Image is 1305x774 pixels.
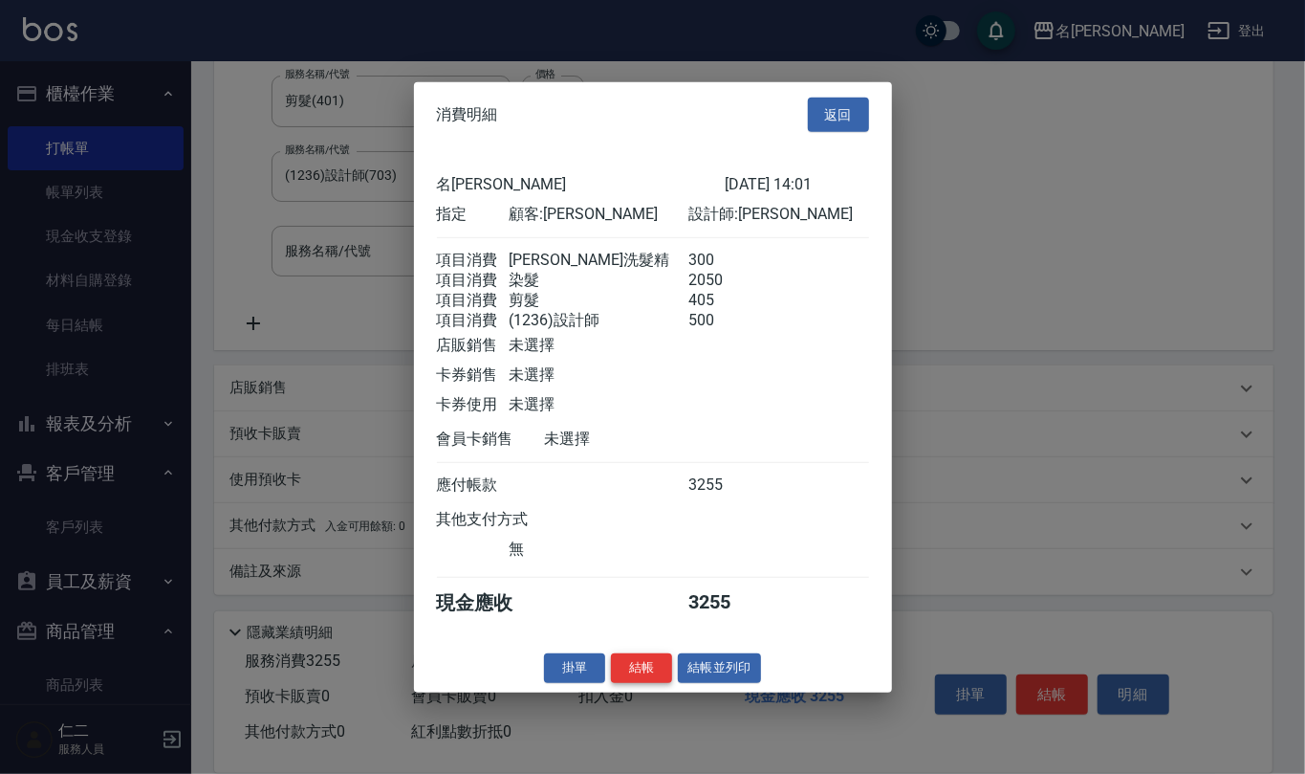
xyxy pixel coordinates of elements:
[509,291,688,311] div: 剪髮
[437,291,509,311] div: 項目消費
[437,251,509,271] div: 項目消費
[437,175,725,195] div: 名[PERSON_NAME]
[808,97,869,132] button: 返回
[544,653,605,683] button: 掛單
[437,475,509,496] div: 應付帳款
[509,336,688,356] div: 未選擇
[509,365,688,386] div: 未選擇
[437,311,509,331] div: 項目消費
[725,175,869,195] div: [DATE] 14:01
[688,251,760,271] div: 300
[437,271,509,291] div: 項目消費
[437,365,509,386] div: 卡券銷售
[545,430,725,450] div: 未選擇
[678,653,761,683] button: 結帳並列印
[509,395,688,415] div: 未選擇
[509,540,688,560] div: 無
[688,271,760,291] div: 2050
[437,205,509,225] div: 指定
[437,510,581,530] div: 其他支付方式
[688,590,760,616] div: 3255
[437,395,509,415] div: 卡券使用
[509,251,688,271] div: [PERSON_NAME]洗髮精
[688,291,760,311] div: 405
[437,430,545,450] div: 會員卡銷售
[437,590,545,616] div: 現金應收
[509,271,688,291] div: 染髮
[509,205,688,225] div: 顧客: [PERSON_NAME]
[688,475,760,496] div: 3255
[688,311,760,331] div: 500
[611,653,672,683] button: 結帳
[688,205,868,225] div: 設計師: [PERSON_NAME]
[437,336,509,356] div: 店販銷售
[509,311,688,331] div: (1236)設計師
[437,105,498,124] span: 消費明細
